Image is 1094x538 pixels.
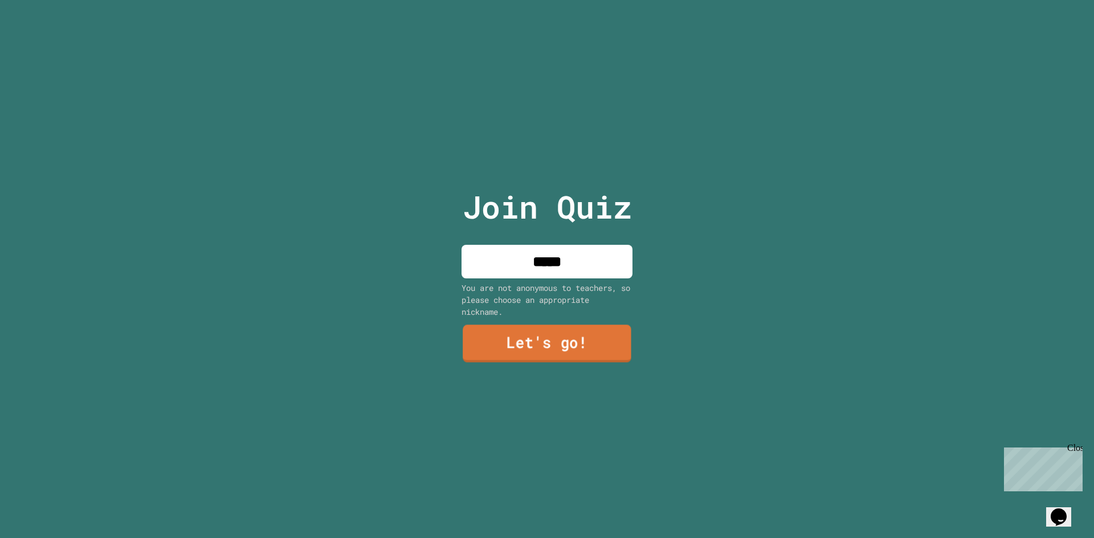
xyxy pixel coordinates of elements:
iframe: chat widget [999,443,1083,491]
div: Chat with us now!Close [5,5,79,72]
a: Let's go! [463,325,631,363]
iframe: chat widget [1046,492,1083,527]
p: Join Quiz [463,183,632,231]
div: You are not anonymous to teachers, so please choose an appropriate nickname. [462,282,632,318]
